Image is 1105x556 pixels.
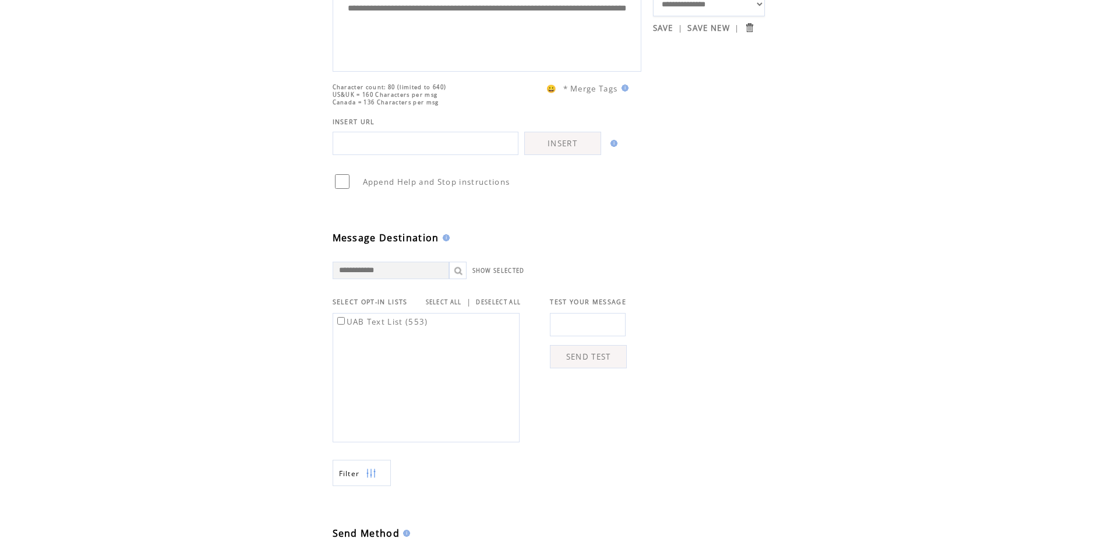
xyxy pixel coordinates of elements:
[563,83,618,94] span: * Merge Tags
[333,527,400,540] span: Send Method
[333,460,391,486] a: Filter
[550,345,627,368] a: SEND TEST
[335,316,428,327] label: UAB Text List (553)
[467,297,471,307] span: |
[366,460,376,487] img: filters.png
[333,98,439,106] span: Canada = 136 Characters per msg
[339,469,360,478] span: Show filters
[337,317,345,325] input: UAB Text List (553)
[735,23,739,33] span: |
[333,298,408,306] span: SELECT OPT-IN LISTS
[687,23,730,33] a: SAVE NEW
[618,85,629,92] img: help.gif
[472,267,525,275] a: SHOW SELECTED
[653,23,673,33] a: SAVE
[439,234,450,241] img: help.gif
[426,298,462,306] a: SELECT ALL
[546,83,557,94] span: 😀
[524,132,601,155] a: INSERT
[333,83,447,91] span: Character count: 80 (limited to 640)
[550,298,626,306] span: TEST YOUR MESSAGE
[678,23,683,33] span: |
[607,140,617,147] img: help.gif
[333,118,375,126] span: INSERT URL
[363,177,510,187] span: Append Help and Stop instructions
[333,231,439,244] span: Message Destination
[400,530,410,537] img: help.gif
[744,22,755,33] input: Submit
[476,298,521,306] a: DESELECT ALL
[333,91,438,98] span: US&UK = 160 Characters per msg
